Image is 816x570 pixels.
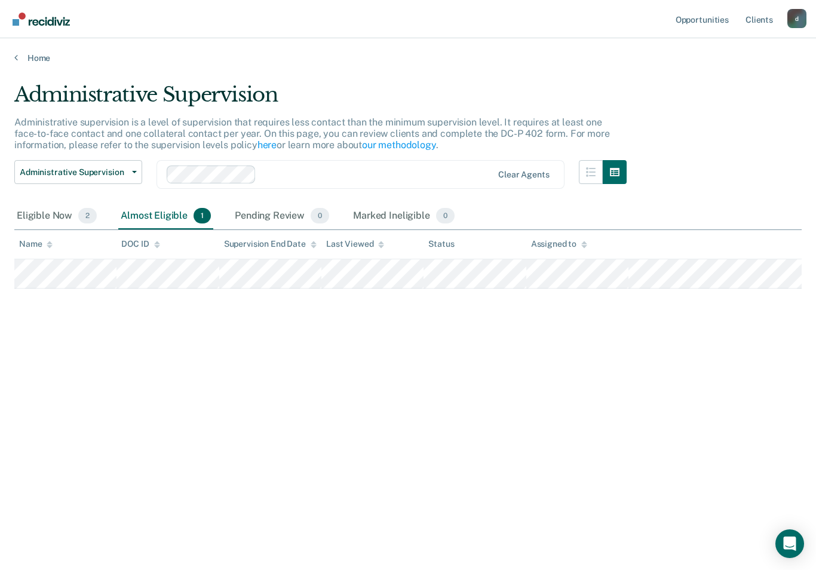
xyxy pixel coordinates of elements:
div: Marked Ineligible0 [351,203,457,229]
div: Administrative Supervision [14,82,627,117]
div: d [787,9,806,28]
div: Supervision End Date [224,239,317,249]
div: Eligible Now2 [14,203,99,229]
div: Last Viewed [326,239,384,249]
a: our methodology [362,139,436,151]
div: Clear agents [498,170,549,180]
a: Home [14,53,802,63]
div: Open Intercom Messenger [775,529,804,558]
div: DOC ID [121,239,159,249]
span: 0 [311,208,329,223]
div: Almost Eligible1 [118,203,213,229]
img: Recidiviz [13,13,70,26]
p: Administrative supervision is a level of supervision that requires less contact than the minimum ... [14,117,609,151]
span: 2 [78,208,97,223]
div: Pending Review0 [232,203,332,229]
button: Profile dropdown button [787,9,806,28]
div: Assigned to [531,239,587,249]
span: Administrative Supervision [20,167,127,177]
button: Administrative Supervision [14,160,142,184]
span: 0 [436,208,455,223]
div: Name [19,239,53,249]
span: 1 [194,208,211,223]
a: here [257,139,277,151]
div: Status [428,239,454,249]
